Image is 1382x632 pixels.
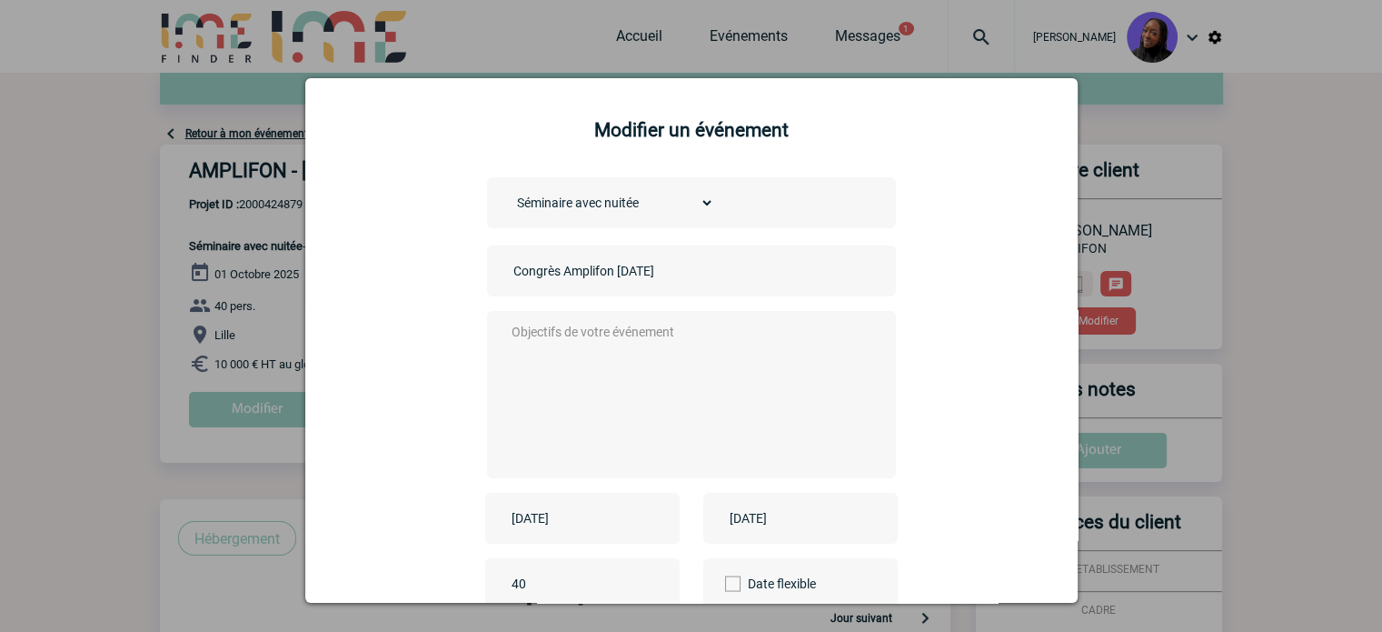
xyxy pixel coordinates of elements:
[507,572,678,596] input: Nombre de participants
[507,507,632,530] input: Date de début
[725,507,850,530] input: Date de fin
[725,558,787,609] label: Date flexible
[328,119,1055,141] h2: Modifier un événement
[509,259,763,283] input: Nom de l'événement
